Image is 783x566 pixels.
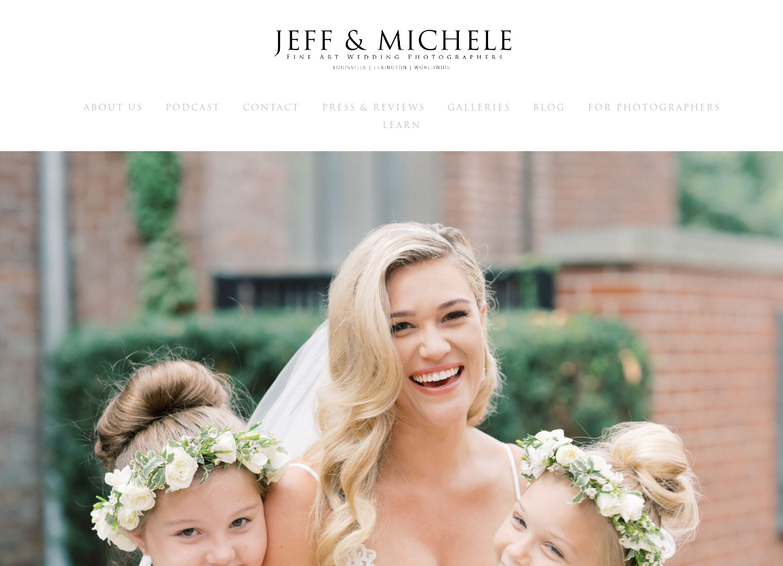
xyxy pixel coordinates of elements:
[588,101,721,113] a: For Photographers
[382,119,421,131] a: Learn
[322,101,425,113] a: Press & Reviews
[243,101,300,114] span: Contact
[83,101,143,114] span: About Us
[165,101,220,113] a: Podcast
[588,101,721,114] span: For Photographers
[256,17,527,83] img: Louisville Wedding Photographers - Jeff & Michele Wedding Photographers
[533,101,565,114] span: Blog
[322,101,425,114] span: Press & Reviews
[533,101,565,113] a: Blog
[447,101,510,113] a: Galleries
[243,101,300,113] a: Contact
[165,101,220,114] span: Podcast
[83,101,143,113] a: About Us
[447,101,510,114] span: Galleries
